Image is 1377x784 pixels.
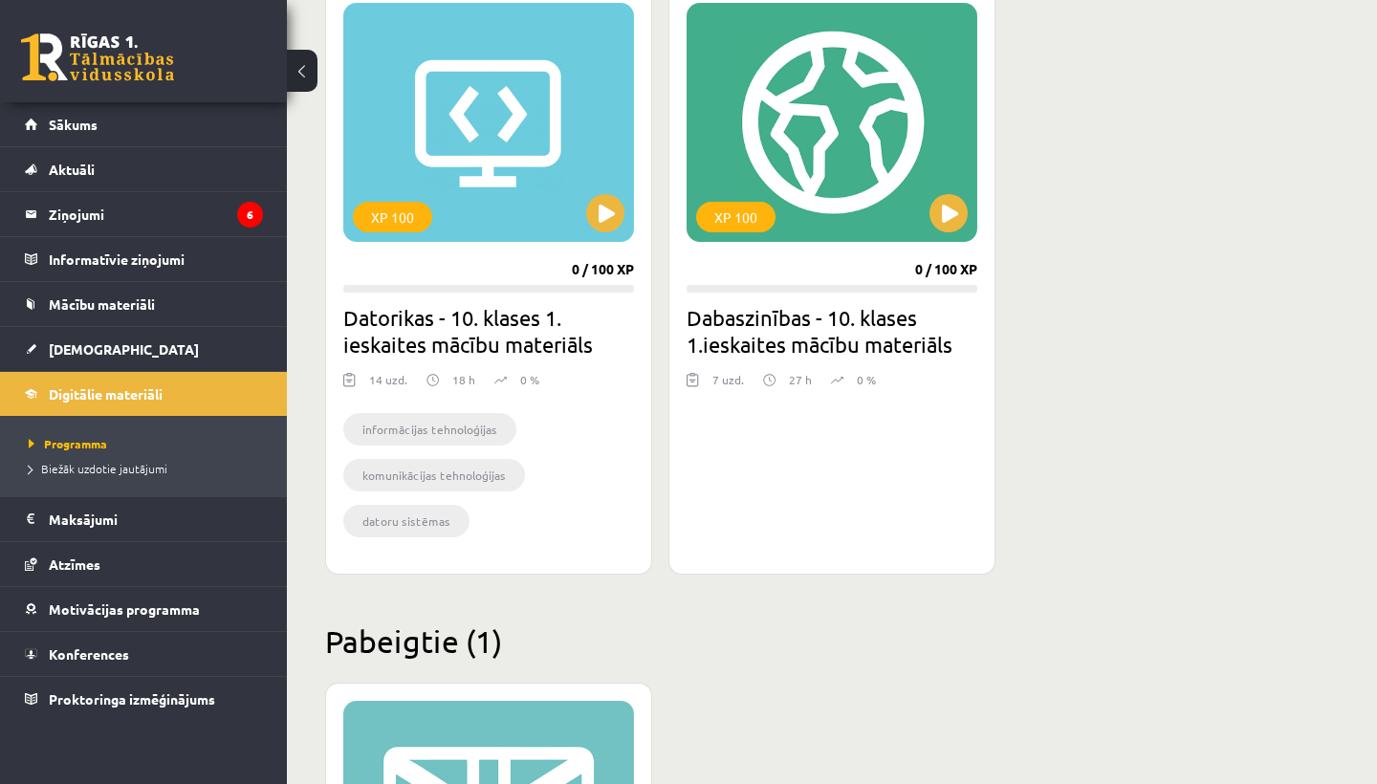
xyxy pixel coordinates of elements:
[25,237,263,281] a: Informatīvie ziņojumi
[49,497,263,541] legend: Maksājumi
[789,371,812,388] p: 27 h
[49,690,215,708] span: Proktoringa izmēģinājums
[452,371,475,388] p: 18 h
[25,632,263,676] a: Konferences
[29,461,167,476] span: Biežāk uzdotie jautājumi
[25,102,263,146] a: Sākums
[696,202,776,232] div: XP 100
[237,202,263,228] i: 6
[343,505,470,537] li: datoru sistēmas
[353,202,432,232] div: XP 100
[325,622,1339,660] h2: Pabeigtie (1)
[343,459,525,491] li: komunikācijas tehnoloģijas
[29,436,107,451] span: Programma
[49,161,95,178] span: Aktuāli
[29,435,268,452] a: Programma
[343,413,516,446] li: informācijas tehnoloģijas
[857,371,876,388] p: 0 %
[25,147,263,191] a: Aktuāli
[369,371,407,400] div: 14 uzd.
[29,460,268,477] a: Biežāk uzdotie jautājumi
[49,237,263,281] legend: Informatīvie ziņojumi
[25,192,263,236] a: Ziņojumi6
[49,116,98,133] span: Sākums
[25,587,263,631] a: Motivācijas programma
[25,497,263,541] a: Maksājumi
[21,33,174,81] a: Rīgas 1. Tālmācības vidusskola
[520,371,539,388] p: 0 %
[25,282,263,326] a: Mācību materiāli
[343,304,634,358] h2: Datorikas - 10. klases 1. ieskaites mācību materiāls
[49,295,155,313] span: Mācību materiāli
[49,340,199,358] span: [DEMOGRAPHIC_DATA]
[25,372,263,416] a: Digitālie materiāli
[25,542,263,586] a: Atzīmes
[49,600,200,618] span: Motivācijas programma
[49,645,129,663] span: Konferences
[687,304,977,358] h2: Dabaszinības - 10. klases 1.ieskaites mācību materiāls
[49,385,163,403] span: Digitālie materiāli
[25,677,263,721] a: Proktoringa izmēģinājums
[712,371,744,400] div: 7 uzd.
[25,327,263,371] a: [DEMOGRAPHIC_DATA]
[49,555,100,573] span: Atzīmes
[49,192,263,236] legend: Ziņojumi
